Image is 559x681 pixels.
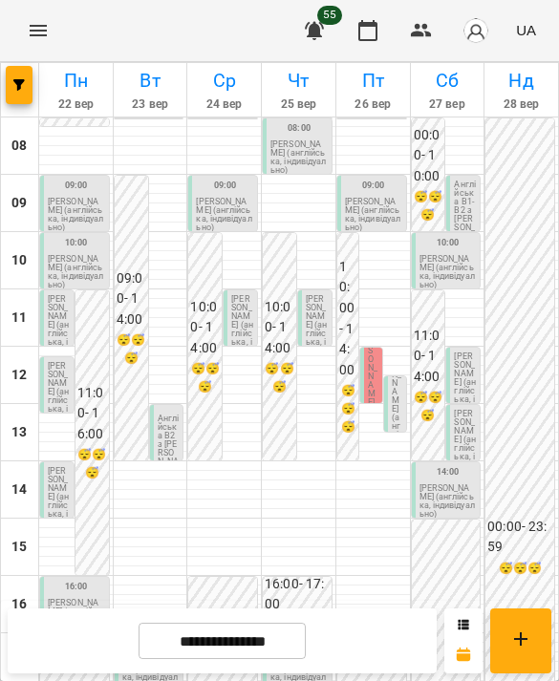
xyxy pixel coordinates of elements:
[265,360,294,396] h6: 😴😴😴
[117,66,184,96] h6: Вт
[270,140,328,175] p: [PERSON_NAME] (англійська, індивідуально)
[48,467,70,544] p: [PERSON_NAME] (англійська, індивідуально)
[487,66,555,96] h6: Нд
[339,257,357,380] h6: 10:00 - 14:00
[454,352,476,430] p: [PERSON_NAME] (англійська, індивідуально)
[306,295,328,372] p: [PERSON_NAME] (англійська, індивідуально)
[419,484,477,519] p: [PERSON_NAME] (англійська, індивідуально)
[487,560,552,578] h6: 😴😴😴
[190,297,220,359] h6: 10:00 - 14:00
[65,236,88,249] label: 10:00
[392,328,402,525] p: [PERSON_NAME] (англійська, індивідуально)
[11,594,27,615] h6: 16
[11,365,27,386] h6: 12
[345,198,402,232] p: [PERSON_NAME] (англійська, індивідуально)
[462,17,489,44] img: avatar_s.png
[214,179,237,192] label: 09:00
[414,188,443,224] h6: 😴😴😴
[437,236,460,249] label: 10:00
[48,198,105,232] p: [PERSON_NAME] (англійська, індивідуально)
[11,250,27,271] h6: 10
[11,193,27,214] h6: 09
[437,465,460,479] label: 14:00
[288,121,311,135] label: 08:00
[11,308,27,329] h6: 11
[196,198,253,232] p: [PERSON_NAME] (англійська, індивідуально)
[42,103,107,144] h6: 00:00 - 08:00
[117,96,184,114] h6: 23 вер
[508,12,544,48] button: UA
[48,255,105,289] p: [PERSON_NAME] (англійська, індивідуально)
[42,66,110,96] h6: Пн
[65,179,88,192] label: 09:00
[339,66,407,96] h6: Пт
[11,136,27,157] h6: 08
[317,6,342,25] span: 55
[11,537,27,558] h6: 15
[454,410,476,487] p: [PERSON_NAME] (англійська, індивідуально)
[48,362,70,439] p: [PERSON_NAME] (англійська, індивідуально)
[190,96,258,114] h6: 24 вер
[77,446,107,482] h6: 😴😴😴
[11,479,27,500] h6: 14
[265,96,333,114] h6: 25 вер
[414,326,443,388] h6: 11:00 - 14:00
[190,66,258,96] h6: Ср
[48,599,105,633] p: [PERSON_NAME] (англійська, індивідуально)
[414,96,482,114] h6: 27 вер
[42,96,110,114] h6: 22 вер
[516,20,536,40] span: UA
[265,574,330,615] h6: 16:00 - 17:00
[265,66,333,96] h6: Чт
[11,422,27,443] h6: 13
[231,295,253,372] p: [PERSON_NAME] (англійська, індивідуально)
[117,268,146,330] h6: 09:00 - 14:00
[419,255,477,289] p: [PERSON_NAME] (англійська, індивідуально)
[158,415,180,483] p: Англійська В2 з [PERSON_NAME] - пара
[454,181,476,258] p: Англійська В1-В2 з [PERSON_NAME] - пара
[414,389,443,425] h6: 😴😴😴
[414,66,482,96] h6: Сб
[487,96,555,114] h6: 28 вер
[487,517,552,558] h6: 00:00 - 23:59
[414,125,443,187] h6: 00:00 - 10:00
[117,331,146,368] h6: 😴😴😴
[65,580,88,593] label: 16:00
[48,295,70,372] p: [PERSON_NAME] (англійська, індивідуально)
[77,383,107,445] h6: 11:00 - 16:00
[190,360,220,396] h6: 😴😴😴
[339,96,407,114] h6: 26 вер
[15,8,61,53] button: Menu
[265,297,294,359] h6: 10:00 - 14:00
[339,382,357,436] h6: 😴😴😴
[362,179,385,192] label: 09:00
